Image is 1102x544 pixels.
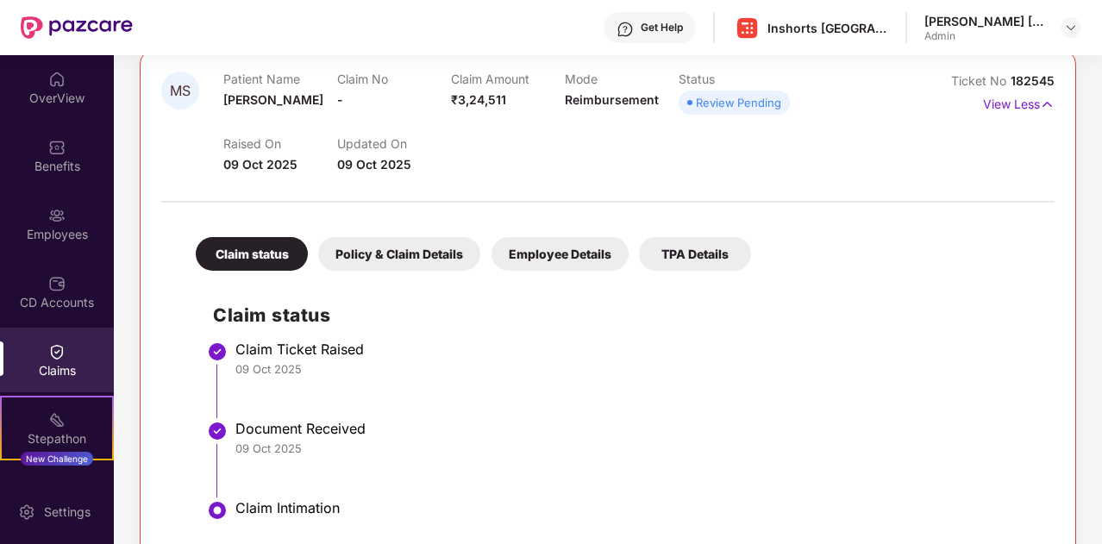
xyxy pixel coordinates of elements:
div: Claim status [196,237,308,271]
span: 182545 [1011,73,1055,88]
div: TPA Details [639,237,751,271]
p: Raised On [223,136,337,151]
div: Claim Intimation [235,499,1037,516]
div: Get Help [641,21,683,34]
div: 09 Oct 2025 [235,361,1037,377]
p: Claim Amount [451,72,565,86]
img: svg+xml;base64,PHN2ZyBpZD0iSGVscC0zMngzMiIgeG1sbnM9Imh0dHA6Ly93d3cudzMub3JnLzIwMDAvc3ZnIiB3aWR0aD... [617,21,634,38]
div: Claim Ticket Raised [235,341,1037,358]
img: svg+xml;base64,PHN2ZyBpZD0iU3RlcC1BY3RpdmUtMzJ4MzIiIHhtbG5zPSJodHRwOi8vd3d3LnczLm9yZy8yMDAwL3N2Zy... [207,500,228,521]
img: svg+xml;base64,PHN2ZyBpZD0iQ0RfQWNjb3VudHMiIGRhdGEtbmFtZT0iQ0QgQWNjb3VudHMiIHhtbG5zPSJodHRwOi8vd3... [48,275,66,292]
div: Document Received [235,420,1037,437]
img: New Pazcare Logo [21,16,133,39]
p: View Less [983,91,1055,114]
img: svg+xml;base64,PHN2ZyBpZD0iU3RlcC1Eb25lLTMyeDMyIiB4bWxucz0iaHR0cDovL3d3dy53My5vcmcvMjAwMC9zdmciIH... [207,421,228,441]
span: Reimbursement [565,92,659,107]
span: ₹3,24,511 [451,92,506,107]
img: svg+xml;base64,PHN2ZyB4bWxucz0iaHR0cDovL3d3dy53My5vcmcvMjAwMC9zdmciIHdpZHRoPSIyMSIgaGVpZ2h0PSIyMC... [48,411,66,428]
div: Admin [924,29,1045,43]
span: 09 Oct 2025 [223,157,297,172]
img: svg+xml;base64,PHN2ZyBpZD0iRHJvcGRvd24tMzJ4MzIiIHhtbG5zPSJodHRwOi8vd3d3LnczLm9yZy8yMDAwL3N2ZyIgd2... [1064,21,1078,34]
div: 09 Oct 2025 [235,441,1037,456]
div: [PERSON_NAME] [PERSON_NAME] [924,13,1045,29]
img: svg+xml;base64,PHN2ZyBpZD0iQmVuZWZpdHMiIHhtbG5zPSJodHRwOi8vd3d3LnczLm9yZy8yMDAwL3N2ZyIgd2lkdGg9Ij... [48,139,66,156]
img: svg+xml;base64,PHN2ZyBpZD0iSG9tZSIgeG1sbnM9Imh0dHA6Ly93d3cudzMub3JnLzIwMDAvc3ZnIiB3aWR0aD0iMjAiIG... [48,71,66,88]
img: svg+xml;base64,PHN2ZyBpZD0iU2V0dGluZy0yMHgyMCIgeG1sbnM9Imh0dHA6Ly93d3cudzMub3JnLzIwMDAvc3ZnIiB3aW... [18,503,35,521]
img: svg+xml;base64,PHN2ZyBpZD0iQ2xhaW0iIHhtbG5zPSJodHRwOi8vd3d3LnczLm9yZy8yMDAwL3N2ZyIgd2lkdGg9IjIwIi... [48,343,66,360]
img: Inshorts%20Logo.png [735,16,760,41]
h2: Claim status [213,301,1037,329]
div: Stepathon [2,430,112,447]
div: Employee Details [492,237,629,271]
span: MS [170,84,191,98]
p: Patient Name [223,72,337,86]
div: Inshorts [GEOGRAPHIC_DATA] Advertising And Services Private Limited [767,20,888,36]
div: Review Pending [696,94,781,111]
img: svg+xml;base64,PHN2ZyBpZD0iU3RlcC1Eb25lLTMyeDMyIiB4bWxucz0iaHR0cDovL3d3dy53My5vcmcvMjAwMC9zdmciIH... [207,341,228,362]
div: Policy & Claim Details [318,237,480,271]
p: Claim No [337,72,451,86]
img: svg+xml;base64,PHN2ZyB4bWxucz0iaHR0cDovL3d3dy53My5vcmcvMjAwMC9zdmciIHdpZHRoPSIxNyIgaGVpZ2h0PSIxNy... [1040,95,1055,114]
span: - [337,92,343,107]
p: Mode [565,72,679,86]
div: Settings [39,503,96,521]
div: New Challenge [21,452,93,466]
span: Ticket No [951,73,1011,88]
p: Updated On [337,136,451,151]
img: svg+xml;base64,PHN2ZyBpZD0iRW1wbG95ZWVzIiB4bWxucz0iaHR0cDovL3d3dy53My5vcmcvMjAwMC9zdmciIHdpZHRoPS... [48,207,66,224]
span: [PERSON_NAME] [223,92,323,107]
span: 09 Oct 2025 [337,157,411,172]
p: Status [679,72,792,86]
